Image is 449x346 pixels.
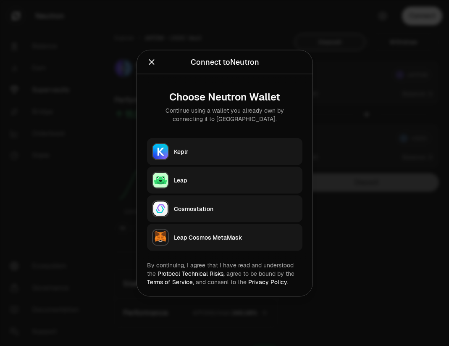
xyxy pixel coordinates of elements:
a: Privacy Policy. [248,278,288,285]
a: Protocol Technical Risks, [158,269,225,277]
button: Close [147,56,156,68]
img: Leap [153,172,168,188]
button: LeapLeap [147,166,302,193]
button: Leap Cosmos MetaMaskLeap Cosmos MetaMask [147,224,302,251]
button: KeplrKeplr [147,138,302,165]
img: Keplr [153,144,168,159]
a: Terms of Service, [147,278,194,285]
div: By continuing, I agree that I have read and understood the agree to be bound by the and consent t... [147,261,302,286]
div: Cosmostation [174,204,297,213]
img: Leap Cosmos MetaMask [153,230,168,245]
div: Choose Neutron Wallet [154,91,296,103]
div: Connect to Neutron [190,56,259,68]
div: Continue using a wallet you already own by connecting it to [GEOGRAPHIC_DATA]. [154,106,296,123]
div: Keplr [174,147,297,156]
img: Cosmostation [153,201,168,216]
button: CosmostationCosmostation [147,195,302,222]
div: Leap [174,176,297,184]
div: Leap Cosmos MetaMask [174,233,297,241]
